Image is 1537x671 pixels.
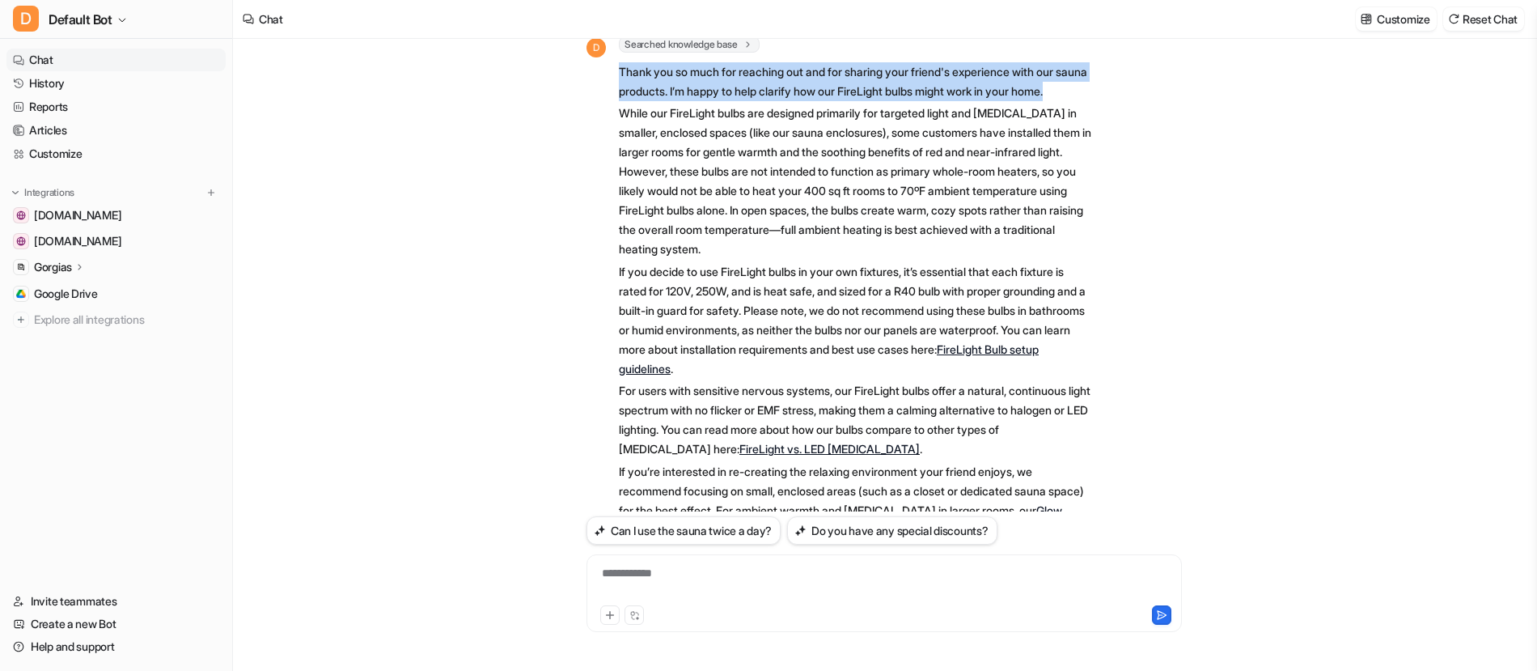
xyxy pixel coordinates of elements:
a: FireLight Bulb setup guidelines [619,342,1039,376]
a: Chat [6,49,226,71]
a: Google DriveGoogle Drive [6,282,226,305]
button: Integrations [6,185,79,201]
button: Can I use the sauna twice a day? [586,516,781,545]
a: Create a new Bot [6,613,226,635]
a: History [6,72,226,95]
p: If you’re interested in re-creating the relaxing environment your friend enjoys, we recommend foc... [619,462,1092,540]
button: Customize [1356,7,1436,31]
span: Google Drive [34,286,98,302]
span: Explore all integrations [34,307,219,333]
a: FireLight vs. LED [MEDICAL_DATA] [739,442,920,456]
img: menu_add.svg [205,187,217,198]
img: customize [1361,13,1372,25]
a: sauna.space[DOMAIN_NAME] [6,230,226,253]
button: Do you have any special discounts? [787,516,997,545]
img: Gorgias [16,262,26,272]
a: Invite teammates [6,590,226,613]
a: Help and support [6,635,226,658]
span: [DOMAIN_NAME] [34,207,121,223]
span: Default Bot [49,8,112,31]
span: D [586,38,606,57]
span: [DOMAIN_NAME] [34,233,121,249]
p: Thank you so much for reaching out and for sharing your friend's experience with our sauna produc... [619,62,1092,101]
p: While our FireLight bulbs are designed primarily for targeted light and [MEDICAL_DATA] in smaller... [619,104,1092,259]
p: Customize [1377,11,1429,28]
img: help.sauna.space [16,210,26,220]
a: Reports [6,96,226,118]
div: Chat [259,11,283,28]
a: Articles [6,119,226,142]
img: sauna.space [16,236,26,246]
p: If you decide to use FireLight bulbs in your own fixtures, it’s essential that each fixture is ra... [619,262,1092,379]
span: Searched knowledge base [619,36,760,53]
img: reset [1448,13,1459,25]
p: Integrations [24,186,74,199]
button: Reset Chat [1443,7,1524,31]
span: D [13,6,39,32]
p: Gorgias [34,259,72,275]
p: For users with sensitive nervous systems, our FireLight bulbs offer a natural, continuous light s... [619,381,1092,459]
img: expand menu [10,187,21,198]
a: Explore all integrations [6,308,226,331]
a: help.sauna.space[DOMAIN_NAME] [6,204,226,227]
img: Google Drive [16,289,26,299]
a: Customize [6,142,226,165]
img: explore all integrations [13,312,29,328]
